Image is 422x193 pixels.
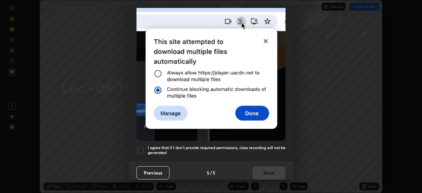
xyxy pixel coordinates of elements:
[207,169,209,176] h4: 5
[136,166,169,179] button: Previous
[148,145,286,155] h5: I agree that if I don't provide required permissions, class recording will not be generated
[210,169,212,176] h4: /
[213,169,215,176] h4: 5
